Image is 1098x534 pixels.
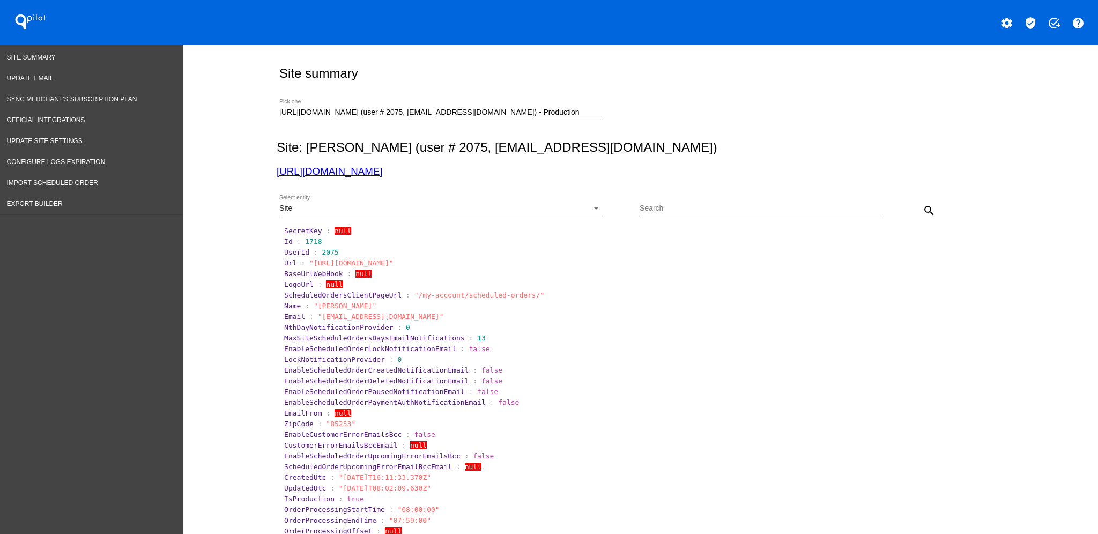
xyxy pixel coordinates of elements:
[279,108,601,117] input: Number
[410,441,427,449] span: null
[326,227,330,235] span: :
[284,431,402,439] span: EnableCustomerErrorEmailsBcc
[335,409,351,417] span: null
[7,158,106,166] span: Configure logs expiration
[7,179,98,187] span: Import Scheduled Order
[284,313,305,321] span: Email
[284,355,385,364] span: LockNotificationProvider
[469,334,473,342] span: :
[330,473,335,481] span: :
[1000,17,1013,29] mat-icon: settings
[284,366,469,374] span: EnableScheduledOrderCreatedNotificationEmail
[397,506,439,514] span: "08:00:00"
[314,302,376,310] span: "[PERSON_NAME]"
[326,420,355,428] span: "85253"
[469,388,473,396] span: :
[477,334,486,342] span: 13
[397,323,402,331] span: :
[318,280,322,288] span: :
[284,484,326,492] span: UpdatedUtc
[465,452,469,460] span: :
[1072,17,1085,29] mat-icon: help
[284,473,326,481] span: CreatedUtc
[7,75,54,82] span: Update Email
[284,302,301,310] span: Name
[473,366,477,374] span: :
[284,227,322,235] span: SecretKey
[284,398,486,406] span: EnableScheduledOrderPaymentAuthNotificationEmail
[7,54,56,61] span: Site Summary
[640,204,880,213] input: Search
[284,345,456,353] span: EnableScheduledOrderLockNotificationEmail
[7,137,83,145] span: Update Site Settings
[284,495,335,503] span: IsProduction
[284,377,469,385] span: EnableScheduledOrderDeletedNotificationEmail
[498,398,519,406] span: false
[461,345,465,353] span: :
[465,463,481,471] span: null
[284,334,465,342] span: MaxSiteScheduleOrdersDaysEmailNotifications
[318,420,322,428] span: :
[406,323,410,331] span: 0
[923,204,936,217] mat-icon: search
[284,409,322,417] span: EmailFrom
[490,398,494,406] span: :
[301,259,305,267] span: :
[284,323,394,331] span: NthDayNotificationProvider
[279,204,601,213] mat-select: Select entity
[414,431,435,439] span: false
[481,366,502,374] span: false
[339,473,431,481] span: "[DATE]T16:11:33.370Z"
[284,238,293,246] span: Id
[7,116,85,124] span: Official Integrations
[326,409,330,417] span: :
[9,11,52,33] h1: QPilot
[7,200,63,207] span: Export Builder
[277,166,382,177] a: [URL][DOMAIN_NAME]
[355,270,372,278] span: null
[318,313,444,321] span: "[EMAIL_ADDRESS][DOMAIN_NAME]"
[402,441,406,449] span: :
[477,388,498,396] span: false
[284,463,452,471] span: ScheduledOrderUpcomingErrorEmailBccEmail
[284,516,376,524] span: OrderProcessingEndTime
[456,463,461,471] span: :
[284,270,343,278] span: BaseUrlWebHook
[305,238,322,246] span: 1718
[389,506,394,514] span: :
[335,227,351,235] span: null
[414,291,545,299] span: "/my-account/scheduled-orders/"
[1024,17,1037,29] mat-icon: verified_user
[279,66,358,81] h2: Site summary
[473,377,477,385] span: :
[406,431,410,439] span: :
[389,516,431,524] span: "07:59:00"
[305,302,309,310] span: :
[347,270,351,278] span: :
[322,248,339,256] span: 2075
[339,495,343,503] span: :
[284,291,402,299] span: ScheduledOrdersClientPageUrl
[277,140,1000,155] h2: Site: [PERSON_NAME] (user # 2075, [EMAIL_ADDRESS][DOMAIN_NAME])
[314,248,318,256] span: :
[330,484,335,492] span: :
[473,452,494,460] span: false
[406,291,410,299] span: :
[284,388,465,396] span: EnableScheduledOrderPausedNotificationEmail
[284,280,314,288] span: LogoUrl
[284,506,385,514] span: OrderProcessingStartTime
[284,452,461,460] span: EnableScheduledOrderUpcomingErrorEmailsBcc
[326,280,343,288] span: null
[279,204,292,212] span: Site
[284,259,296,267] span: Url
[309,259,394,267] span: "[URL][DOMAIN_NAME]"
[469,345,489,353] span: false
[309,313,314,321] span: :
[339,484,431,492] span: "[DATE]T08:02:09.630Z"
[397,355,402,364] span: 0
[481,377,502,385] span: false
[7,95,137,103] span: Sync Merchant's Subscription Plan
[284,248,309,256] span: UserId
[297,238,301,246] span: :
[347,495,363,503] span: true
